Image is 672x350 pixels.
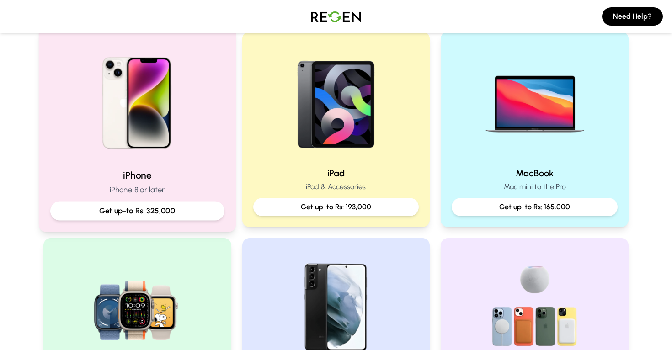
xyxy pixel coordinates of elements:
[277,42,395,159] img: iPad
[452,181,618,192] p: Mac mini to the Pro
[253,181,419,192] p: iPad & Accessories
[50,184,224,196] p: iPhone 8 or later
[602,7,663,26] button: Need Help?
[253,167,419,180] h2: iPad
[304,4,368,29] img: Logo
[459,202,610,212] p: Get up-to Rs: 165,000
[452,167,618,180] h2: MacBook
[476,42,593,159] img: MacBook
[58,205,217,217] p: Get up-to Rs: 325,000
[50,169,224,182] h2: iPhone
[261,202,412,212] p: Get up-to Rs: 193,000
[76,38,199,161] img: iPhone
